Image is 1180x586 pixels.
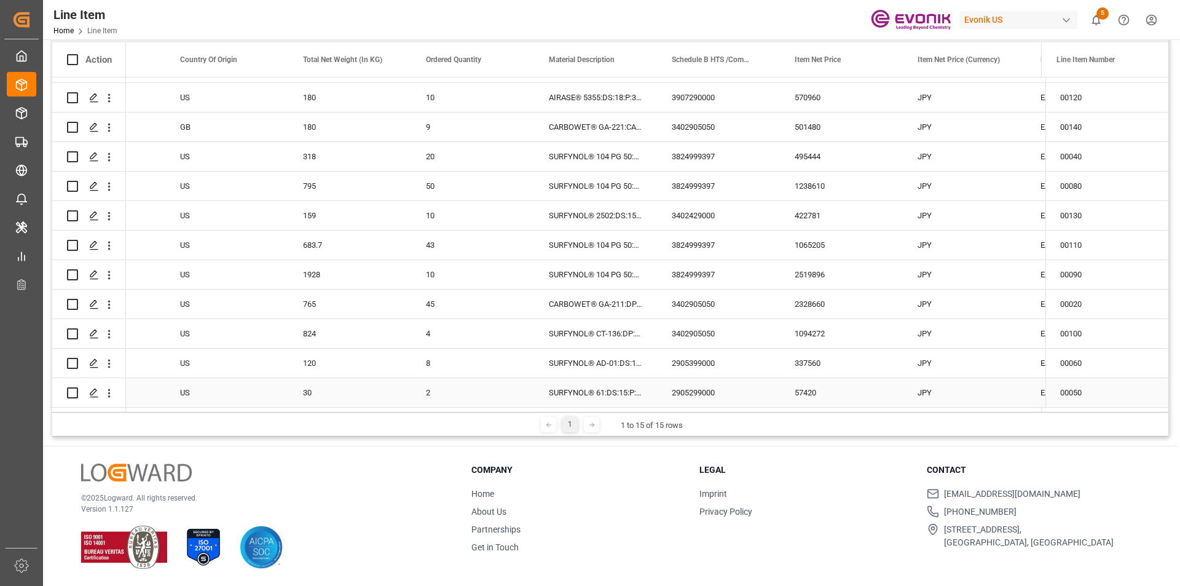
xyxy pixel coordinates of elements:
div: 50 [411,172,534,200]
div: Press SPACE to select this row. [52,231,126,260]
div: 1 to 15 of 15 rows [621,419,683,432]
div: GB [165,113,288,141]
div: US [165,142,288,171]
div: 1094272 [780,319,903,348]
a: About Us [471,507,506,517]
div: JPY [903,378,1026,407]
div: Press SPACE to select this row. [1045,349,1168,378]
div: EAR99 [1040,320,1134,348]
div: Line Item [53,6,117,24]
h3: Company [471,464,684,477]
div: 10 [411,83,534,112]
div: 3402429000 [657,201,780,230]
div: 1238610 [780,172,903,200]
div: 1065205 [780,231,903,259]
div: 00060 [1045,349,1168,378]
div: JPY [903,290,1026,319]
div: Press SPACE to select this row. [1045,231,1168,260]
img: AICPA SOC [240,526,283,569]
span: Country Of Origin [180,55,237,64]
div: Press SPACE to select this row. [52,172,126,201]
div: JPY [903,172,1026,200]
div: 337560 [780,349,903,378]
div: Press SPACE to select this row. [1045,290,1168,319]
div: Press SPACE to select this row. [52,319,126,349]
div: 422781 [780,201,903,230]
div: EAR99 [1040,349,1134,378]
div: 2328660 [780,290,903,319]
div: SURFYNOL® 2502:DS:15.9:AP:35 [534,201,657,230]
div: US [165,319,288,348]
span: [STREET_ADDRESS], [GEOGRAPHIC_DATA], [GEOGRAPHIC_DATA] [944,523,1114,549]
div: EAR99 [1040,143,1134,171]
div: Evonik US [959,11,1077,29]
div: 20 [411,142,534,171]
div: JPY [903,113,1026,141]
div: SURFYNOL® 104 PG 50:DS:15.9:P:35:#[GEOGRAPHIC_DATA] [534,142,657,171]
div: 180 [288,83,411,112]
a: Imprint [699,489,727,499]
div: US [165,349,288,378]
div: 10 [411,201,534,230]
div: EAR99 [1040,202,1134,230]
div: 765 [288,290,411,319]
div: 683.7 [288,231,411,259]
a: Privacy Policy [699,507,752,517]
div: 2905399000 [657,349,780,378]
div: SURFYNOL® 104 PG 50:DS:15.9:P:35:#[GEOGRAPHIC_DATA] [534,172,657,200]
div: 10 [411,260,534,289]
div: 00080 [1045,172,1168,200]
span: Item Net Price (Currency) [918,55,1000,64]
div: JPY [903,260,1026,289]
button: Help Center [1110,6,1138,34]
img: ISO 27001 Certification [182,526,225,569]
div: 4 [411,319,534,348]
h3: Contact [927,464,1139,477]
div: 2519896 [780,260,903,289]
a: Home [471,489,494,499]
div: 30 [288,378,411,407]
div: 2905299000 [657,378,780,407]
span: Ordered Quantity [426,55,481,64]
div: 120 [288,349,411,378]
div: 3824999397 [657,142,780,171]
a: Partnerships [471,525,521,534]
div: EAR99 [1040,231,1134,259]
span: Total Net Weight (In KG) [303,55,382,64]
div: Press SPACE to select this row. [52,349,126,378]
div: EAR99 [1040,113,1134,141]
div: US [165,231,288,259]
div: 9 [411,113,534,141]
a: Home [53,26,74,35]
div: 00020 [1045,290,1168,319]
button: show 5 new notifications [1082,6,1110,34]
span: Schedule B HTS /Commodity Code (HS Code) [672,55,754,64]
div: 57420 [780,378,903,407]
div: EAR99 [1040,172,1134,200]
div: 00050 [1045,378,1168,407]
p: Version 1.1.127 [81,504,441,515]
img: ISO 9001 & ISO 14001 Certification [81,526,167,569]
div: JPY [903,142,1026,171]
div: 3824999397 [657,260,780,289]
a: Get in Touch [471,542,519,552]
div: Press SPACE to select this row. [1045,113,1168,142]
span: [EMAIL_ADDRESS][DOMAIN_NAME] [944,488,1080,501]
div: JPY [903,319,1026,348]
div: CARBOWET® GA-221:CAP:20:P:35 [534,113,657,141]
span: 5 [1096,7,1109,20]
div: JPY [903,349,1026,378]
div: 00130 [1045,201,1168,230]
div: Press SPACE to select this row. [1045,83,1168,113]
div: Press SPACE to select this row. [52,201,126,231]
span: [PHONE_NUMBER] [944,505,1017,518]
div: 3402905050 [657,113,780,141]
div: 00140 [1045,113,1168,141]
div: 8 [411,349,534,378]
div: 43 [411,231,534,259]
div: 00120 [1045,83,1168,112]
div: SURFYNOL® 104 PG 50:DS:192.8:P:35:#[GEOGRAPHIC_DATA] [534,260,657,289]
div: Press SPACE to select this row. [1045,319,1168,349]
